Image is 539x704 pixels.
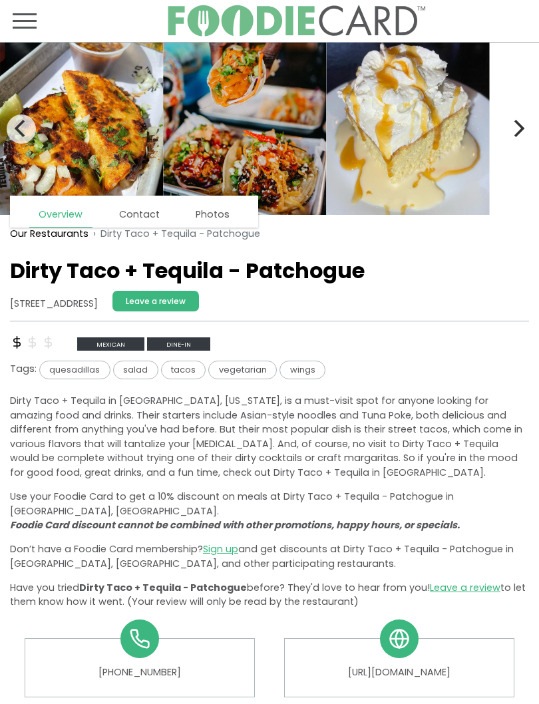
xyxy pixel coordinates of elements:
[113,363,161,376] a: salad
[147,336,210,349] a: Dine-in
[109,203,169,227] a: Contact
[208,361,277,379] span: vegetarian
[430,581,500,594] a: Leave a review
[503,114,532,144] button: Next
[203,542,238,556] a: Sign up
[294,665,504,680] a: [URL][DOMAIN_NAME]
[10,297,98,311] address: [STREET_ADDRESS]
[166,5,427,37] img: FoodieCard; Eat, Drink, Save, Donate
[279,361,325,379] span: wings
[10,361,529,384] div: Tags:
[10,581,529,610] p: Have you tried before? They'd love to hear from you! to let them know how it went. (Your review w...
[89,227,260,242] li: Dirty Taco + Tequila - Patchogue
[35,665,245,680] a: [PHONE_NUMBER]
[112,291,199,311] a: Leave a review
[10,196,258,228] nav: page links
[10,220,529,248] nav: breadcrumb
[10,258,529,283] h1: Dirty Taco + Tequila - Patchogue
[10,518,460,532] i: Foodie Card discount cannot be combined with other promotions, happy hours, or specials.
[10,394,529,480] p: Dirty Taco + Tequila in [GEOGRAPHIC_DATA], [US_STATE], is a must-visit spot for anyone looking fo...
[10,227,89,242] a: Our Restaurants
[279,363,325,376] a: wings
[77,337,144,351] span: mexican
[208,363,279,376] a: vegetarian
[113,361,158,379] span: salad
[29,203,92,228] a: Overview
[79,581,247,594] span: Dirty Taco + Tequila - Patchogue
[37,363,113,376] a: quesadillas
[161,361,206,379] span: tacos
[186,203,240,227] a: Photos
[10,542,529,571] p: Don’t have a Foodie Card membership? and get discounts at Dirty Taco + Tequila - Patchogue in [GE...
[10,490,529,533] p: Use your Foodie Card to get a 10% discount on meals at Dirty Taco + Tequila - Patchogue in [GEOGR...
[147,337,210,351] span: Dine-in
[77,336,147,349] a: mexican
[161,363,209,376] a: tacos
[39,361,110,379] span: quesadillas
[7,114,36,144] button: Previous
